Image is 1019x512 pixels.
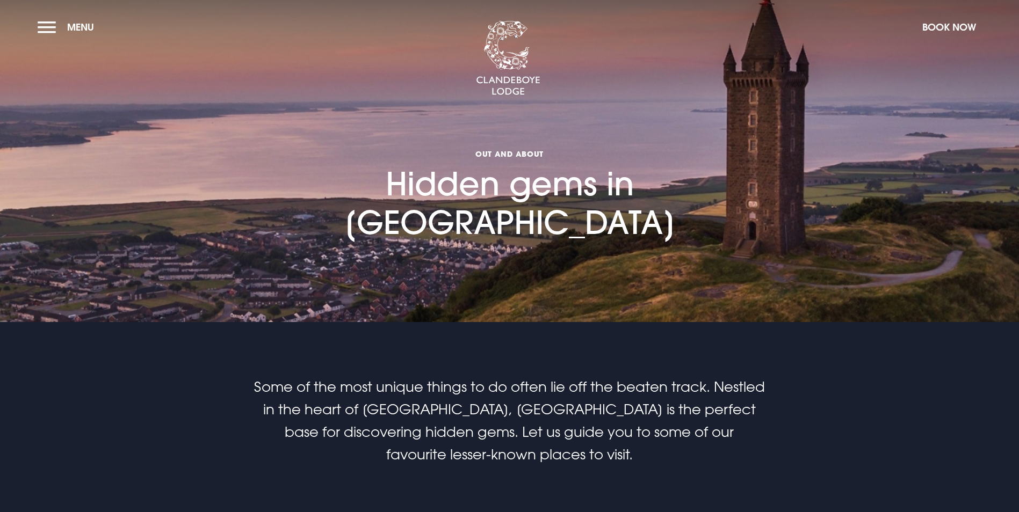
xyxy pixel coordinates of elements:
[295,86,725,242] h1: Hidden gems in [GEOGRAPHIC_DATA]
[917,16,981,39] button: Book Now
[295,149,725,159] span: Out and About
[254,376,765,466] p: Some of the most unique things to do often lie off the beaten track. Nestled in the heart of [GEO...
[38,16,99,39] button: Menu
[476,21,540,96] img: Clandeboye Lodge
[67,21,94,33] span: Menu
